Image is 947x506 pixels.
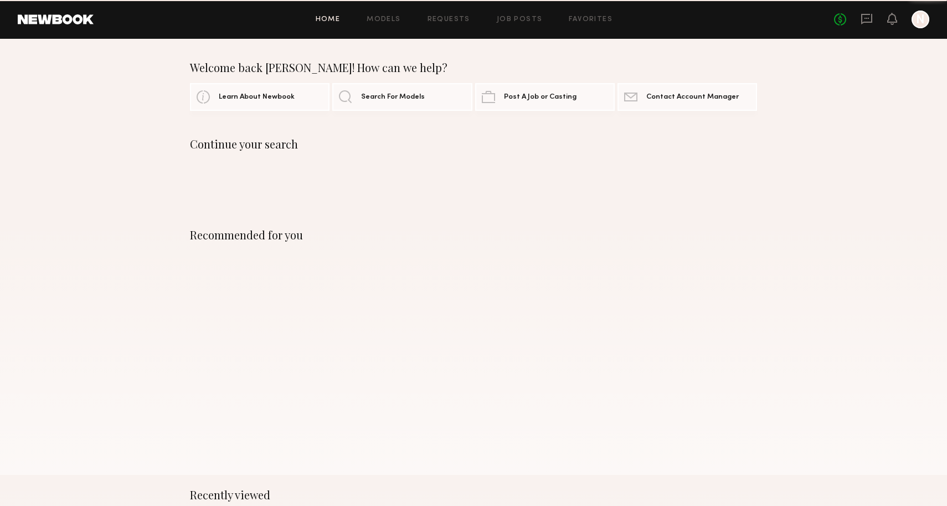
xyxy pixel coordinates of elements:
span: Contact Account Manager [646,94,739,101]
span: Search For Models [361,94,425,101]
a: Models [367,16,400,23]
a: Search For Models [332,83,472,111]
span: Post A Job or Casting [504,94,577,101]
a: Favorites [569,16,613,23]
div: Continue your search [190,137,757,151]
div: Welcome back [PERSON_NAME]! How can we help? [190,61,757,74]
a: Post A Job or Casting [475,83,615,111]
a: Contact Account Manager [617,83,757,111]
span: Learn About Newbook [219,94,295,101]
div: Recently viewed [190,488,757,502]
a: Learn About Newbook [190,83,330,111]
div: Recommended for you [190,228,757,242]
a: Job Posts [497,16,543,23]
a: Requests [428,16,470,23]
a: Home [316,16,341,23]
a: N [912,11,929,28]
